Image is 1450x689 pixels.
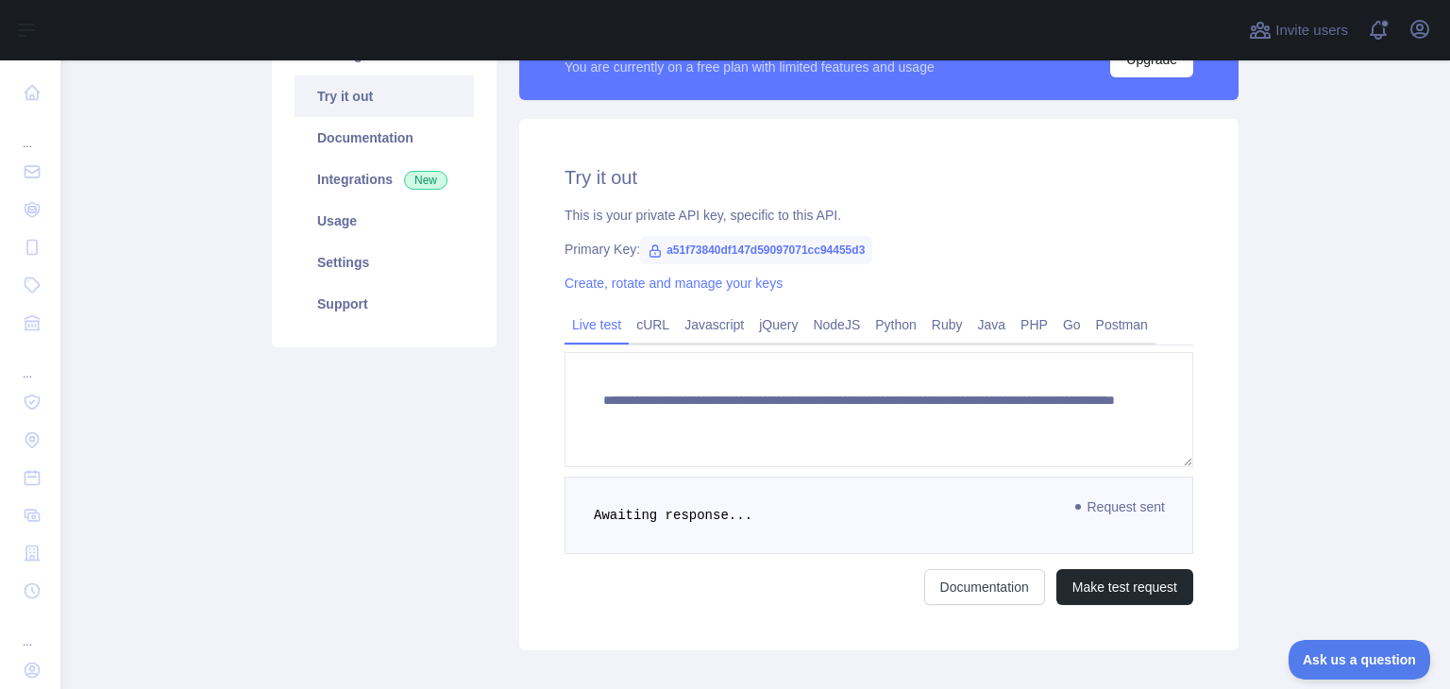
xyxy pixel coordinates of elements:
a: Java [970,310,1014,340]
a: Postman [1088,310,1155,340]
a: Integrations New [295,159,474,200]
a: Create, rotate and manage your keys [565,276,783,291]
a: Try it out [295,76,474,117]
span: New [404,171,447,190]
a: Support [295,283,474,325]
a: Usage [295,200,474,242]
span: a51f73840df147d59097071cc94455d3 [640,236,872,264]
span: Awaiting response... [594,508,752,523]
div: You are currently on a free plan with limited features and usage [565,58,935,76]
span: Request sent [1067,496,1175,518]
span: Invite users [1275,20,1348,42]
a: Documentation [924,569,1045,605]
a: Settings [295,242,474,283]
a: Live test [565,310,629,340]
button: Make test request [1056,569,1193,605]
iframe: Toggle Customer Support [1289,640,1431,680]
div: ... [15,612,45,649]
h2: Try it out [565,164,1193,191]
a: NodeJS [805,310,868,340]
div: Primary Key: [565,240,1193,259]
a: Ruby [924,310,970,340]
a: Javascript [677,310,751,340]
a: Go [1055,310,1088,340]
a: cURL [629,310,677,340]
div: ... [15,344,45,381]
div: This is your private API key, specific to this API. [565,206,1193,225]
a: Documentation [295,117,474,159]
a: Python [868,310,924,340]
a: PHP [1013,310,1055,340]
a: jQuery [751,310,805,340]
div: ... [15,113,45,151]
button: Invite users [1245,15,1352,45]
